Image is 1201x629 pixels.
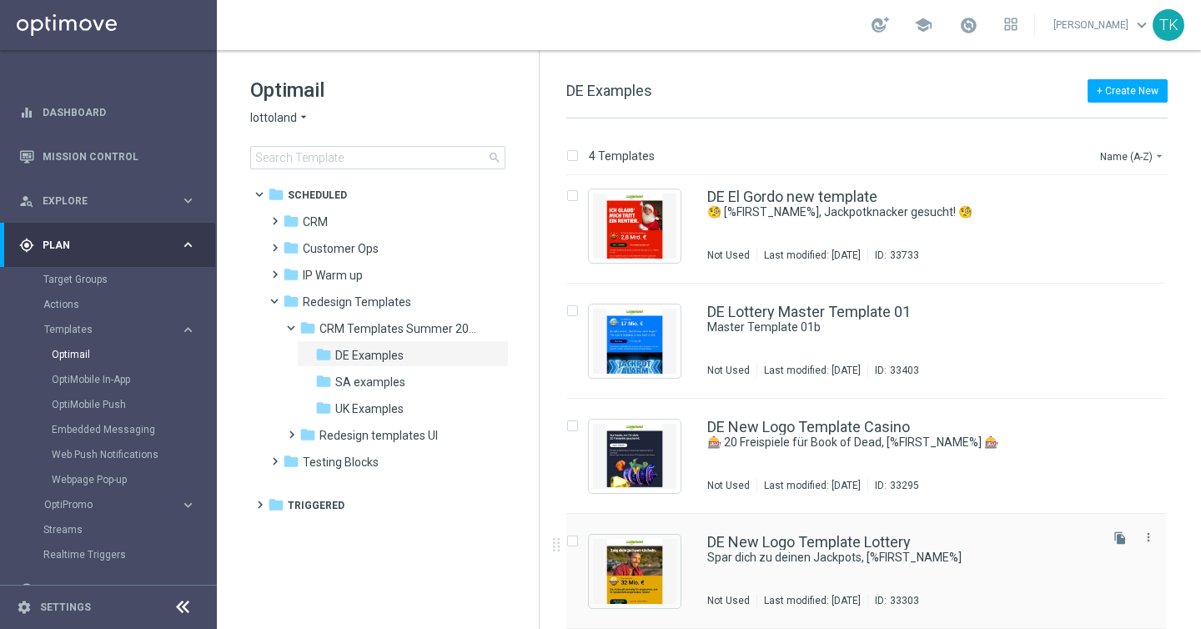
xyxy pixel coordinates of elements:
button: OptiPromo keyboard_arrow_right [43,498,197,511]
div: Last modified: [DATE] [757,479,867,492]
a: Streams [43,523,173,536]
i: folder [315,400,332,416]
div: Last modified: [DATE] [757,364,867,377]
img: 33733.jpeg [593,194,676,259]
div: OptiPromo [43,492,215,517]
i: keyboard_arrow_right [180,581,196,597]
span: CRM Templates Summer 2025 [319,321,477,336]
i: file_copy [1113,531,1127,545]
div: ID: [867,479,919,492]
i: folder [268,186,284,203]
div: Templates [43,317,215,492]
a: 🧐 [%FIRST_NAME%], Jackpotknacker gesucht! 🧐 [707,204,1058,220]
input: Search Template [250,146,505,169]
span: Scheduled [288,188,347,203]
i: more_vert [1142,531,1155,544]
img: 33303.jpeg [593,539,676,604]
h1: Optimail [250,77,505,103]
a: Webpage Pop-up [52,473,173,486]
div: Templates keyboard_arrow_right [43,323,197,336]
span: lottoland [250,110,297,126]
span: DE Examples [335,348,404,363]
i: folder [283,453,299,470]
div: 33295 [890,479,919,492]
div: Press SPACE to select this row. [550,514,1198,629]
i: play_circle_outline [19,582,34,597]
div: Explore [19,194,180,209]
i: folder [283,239,299,256]
div: Actions [43,292,215,317]
i: folder [315,373,332,390]
i: folder [283,266,299,283]
div: TK [1153,9,1184,41]
a: Mission Control [43,134,196,179]
i: keyboard_arrow_right [180,193,196,209]
div: Not Used [707,594,750,607]
span: IP Warm up [303,268,363,283]
div: Plan [19,238,180,253]
div: Mission Control [19,134,196,179]
i: arrow_drop_down [1153,149,1166,163]
a: 🎰 20 Freispiele für Book of Dead, [%FIRST_NAME%] 🎰 [707,435,1058,450]
i: folder [283,213,299,229]
div: OptiMobile Push [52,392,215,417]
div: 🧐 [%FIRST_NAME%], Jackpotknacker gesucht! 🧐 [707,204,1096,220]
div: 33303 [890,594,919,607]
div: Templates [44,325,180,335]
div: Streams [43,517,215,542]
a: OptiMobile Push [52,398,173,411]
span: Explore [43,196,180,206]
a: Web Push Notifications [52,448,173,461]
span: DE Examples [566,82,652,99]
i: folder [315,346,332,363]
span: school [914,16,932,34]
a: Dashboard [43,90,196,134]
i: folder [268,496,284,513]
a: Settings [40,602,91,612]
span: search [488,151,501,164]
div: Optimail [52,342,215,367]
button: person_search Explore keyboard_arrow_right [18,194,197,208]
button: lottoland arrow_drop_down [250,110,310,126]
i: keyboard_arrow_right [180,237,196,253]
a: Spar dich zu deinen Jackpots, [%FIRST_NAME%] [707,550,1058,566]
div: Not Used [707,479,750,492]
span: Testing Blocks [303,455,379,470]
button: Mission Control [18,150,197,164]
div: Execute [19,582,180,597]
div: Web Push Notifications [52,442,215,467]
a: DE Lottery Master Template 01 [707,304,911,320]
span: keyboard_arrow_down [1133,16,1151,34]
div: OptiPromo [44,500,180,510]
i: settings [17,600,32,615]
i: folder [299,426,316,443]
div: Press SPACE to select this row. [550,399,1198,514]
div: Last modified: [DATE] [757,594,867,607]
a: [PERSON_NAME]keyboard_arrow_down [1052,13,1153,38]
p: 4 Templates [589,148,655,164]
div: ID: [867,594,919,607]
span: Redesign templates UI [319,428,438,443]
a: Actions [43,298,173,311]
div: Spar dich zu deinen Jackpots, [%FIRST_NAME%] [707,550,1096,566]
div: Not Used [707,249,750,262]
span: UK Examples [335,401,404,416]
div: ID: [867,249,919,262]
div: Press SPACE to select this row. [550,169,1198,284]
a: DE New Logo Template Casino [707,420,910,435]
a: Master Template 01b [707,320,1058,335]
span: SA examples [335,375,405,390]
i: arrow_drop_down [297,110,310,126]
button: gps_fixed Plan keyboard_arrow_right [18,239,197,252]
a: Realtime Triggers [43,548,173,561]
button: + Create New [1088,79,1168,103]
span: Triggered [288,498,344,513]
div: ID: [867,364,919,377]
a: OptiMobile In-App [52,373,173,386]
i: keyboard_arrow_right [180,497,196,513]
div: Embedded Messaging [52,417,215,442]
span: Customer Ops [303,241,379,256]
div: Master Template 01b [707,320,1096,335]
